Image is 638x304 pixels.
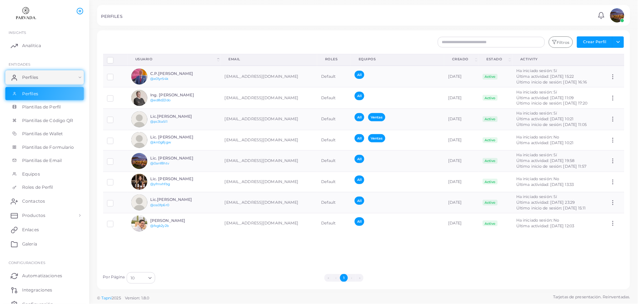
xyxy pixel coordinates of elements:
a: Plantillas de Wallet [5,127,84,141]
span: Activo [483,95,498,101]
span: Ha iniciado sesión: Sí [517,68,557,73]
span: All [355,176,364,184]
span: Automatizaciones [22,273,62,279]
a: Plantillas de Perfil [5,100,84,114]
img: avatar [131,69,147,85]
div: Search for option [127,272,155,284]
h5: PERFILES [101,14,122,19]
span: Plantillas de Formulario [22,144,74,151]
span: Plantillas de Wallet [22,131,63,137]
span: Roles de Perfil [22,184,53,191]
a: Analítica [5,39,84,53]
h6: Ing. [PERSON_NAME] [150,93,203,97]
span: All [355,217,364,226]
td: [DATE] [444,172,479,192]
span: All [355,134,364,142]
a: @0anf8htv [150,161,169,165]
img: avatar [131,216,147,232]
h6: Lic.[PERSON_NAME] [150,114,203,119]
h6: Lic. [PERSON_NAME] [150,177,203,181]
td: Default [317,87,351,109]
h6: [PERSON_NAME] [150,218,203,223]
a: Galería [5,237,84,251]
span: 10 [131,274,135,282]
span: Perfiles [22,91,38,97]
span: Última actividad: [DATE] 23:29 [517,200,575,205]
button: Crear Perfil [577,36,613,48]
span: ENTIDADES [9,62,30,66]
span: Version: 1.8.0 [125,295,150,300]
span: Ha iniciado sesión: Sí [517,90,557,95]
span: Ha iniciado sesión: No [517,176,559,181]
span: Activo [483,179,498,184]
div: Usuario [135,57,216,62]
span: Última actividad: [DATE] 15:22 [517,74,574,79]
td: Default [317,213,351,234]
span: Último inicio de sesión: [DATE] 11:57 [517,164,587,169]
a: avatar [608,8,626,22]
span: Activo [483,200,498,206]
h6: Lic. [PERSON_NAME] [150,156,203,161]
div: activity [521,57,598,62]
span: All [355,92,364,100]
a: @pc3ta5l1 [150,120,167,123]
span: Configuraciones [9,260,45,265]
span: Última actividad: [DATE] 13:33 [517,182,574,187]
td: Default [317,150,351,172]
button: Filtros [549,36,573,48]
span: All [355,113,364,121]
span: Equipos [22,171,40,177]
span: Plantillas de Perfil [22,104,61,110]
a: @kn0g8jgw [150,140,171,144]
div: Estado [487,57,507,62]
div: Email [229,57,309,62]
a: Contactos [5,194,84,208]
span: Ventas [368,113,385,121]
td: [DATE] [444,213,479,234]
span: © [97,295,149,301]
a: Tapni [101,295,112,300]
a: @fxgb2y2b [150,224,169,228]
span: Integraciones [22,287,52,293]
div: Roles [325,57,343,62]
span: Contactos [22,198,45,204]
a: logo [6,7,46,20]
span: Ventas [368,134,385,142]
td: [EMAIL_ADDRESS][DOMAIN_NAME] [221,87,317,109]
div: Creado [452,57,474,62]
span: Última actividad: [DATE] 12:03 [517,223,574,228]
td: Default [317,66,351,87]
span: Activo [483,116,498,122]
span: Perfiles [22,74,38,81]
span: Plantillas de Email [22,157,62,164]
td: [DATE] [444,192,479,213]
a: Integraciones [5,283,84,297]
td: [EMAIL_ADDRESS][DOMAIN_NAME] [221,130,317,150]
a: Plantillas de Código QR [5,114,84,127]
td: Default [317,130,351,150]
span: INSIGHTS [9,30,26,35]
td: Default [317,108,351,130]
span: Galería [22,241,37,247]
span: Ha iniciado sesión: No [517,218,559,223]
a: Equipos [5,167,84,181]
img: avatar [131,174,147,190]
span: Última actividad: [DATE] 19:58 [517,158,575,163]
button: Go to page 1 [340,274,348,282]
img: avatar [131,111,147,127]
td: Default [317,192,351,213]
td: [EMAIL_ADDRESS][DOMAIN_NAME] [221,66,317,87]
td: [EMAIL_ADDRESS][DOMAIN_NAME] [221,150,317,172]
a: @ed8d22do [150,98,171,102]
span: Último inicio de sesión: [DATE] 16:16 [517,80,587,85]
img: avatar [610,8,624,22]
span: Ha iniciado sesión: No [517,135,559,140]
h6: Lic. [PERSON_NAME] [150,135,203,140]
td: [DATE] [444,108,479,130]
a: Plantillas de Formulario [5,141,84,154]
label: Por Página [103,274,125,280]
td: [EMAIL_ADDRESS][DOMAIN_NAME] [221,213,317,234]
img: avatar [131,153,147,169]
td: [EMAIL_ADDRESS][DOMAIN_NAME] [221,108,317,130]
span: All [355,197,364,205]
